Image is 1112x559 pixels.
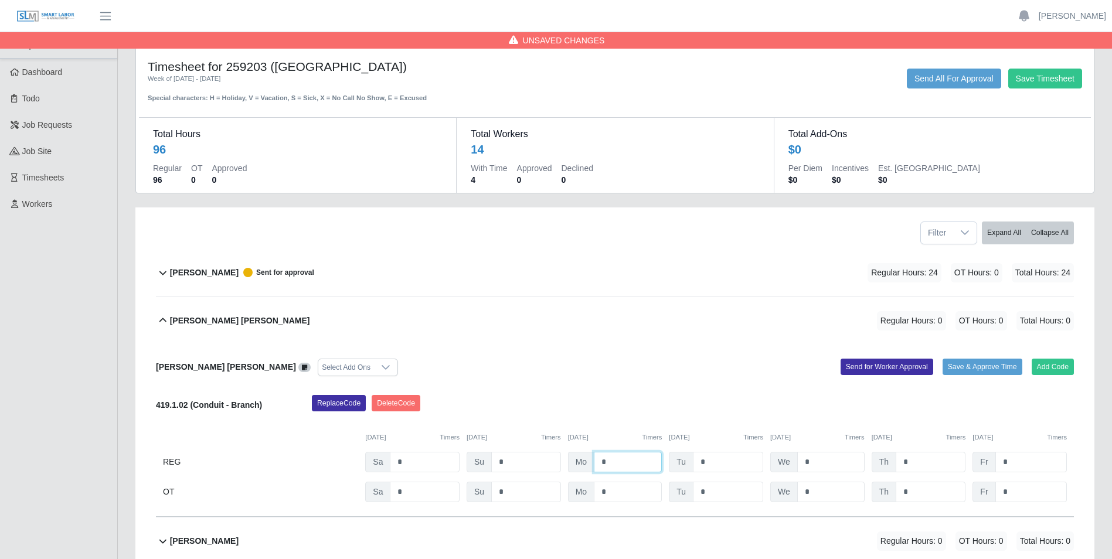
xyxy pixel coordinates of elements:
[568,452,594,472] span: Mo
[22,67,63,77] span: Dashboard
[832,162,869,174] dt: Incentives
[153,141,166,158] div: 96
[1032,359,1074,375] button: Add Code
[788,174,822,186] dd: $0
[440,432,460,442] button: Timers
[523,35,605,46] span: Unsaved Changes
[951,263,1002,282] span: OT Hours: 0
[22,199,53,209] span: Workers
[467,432,561,442] div: [DATE]
[22,120,73,129] span: Job Requests
[1016,311,1074,330] span: Total Hours: 0
[170,535,239,547] b: [PERSON_NAME]
[22,173,64,182] span: Timesheets
[1039,10,1106,22] a: [PERSON_NAME]
[471,162,507,174] dt: With Time
[642,432,662,442] button: Timers
[365,482,390,502] span: Sa
[467,482,492,502] span: Su
[943,359,1022,375] button: Save & Approve Time
[1026,221,1074,244] button: Collapse All
[156,249,1074,296] button: [PERSON_NAME] Sent for approval Regular Hours: 24 OT Hours: 0 Total Hours: 24
[163,482,358,502] div: OT
[148,59,527,74] h4: Timesheet for 259203 ([GEOGRAPHIC_DATA])
[148,84,527,103] div: Special characters: H = Holiday, V = Vacation, S = Sick, X = No Call No Show, E = Excused
[153,174,182,186] dd: 96
[153,162,182,174] dt: Regular
[1047,432,1067,442] button: Timers
[669,452,693,472] span: Tu
[921,222,953,244] span: Filter
[365,452,390,472] span: Sa
[770,432,865,442] div: [DATE]
[562,162,593,174] dt: Declined
[153,127,442,141] dt: Total Hours
[878,174,980,186] dd: $0
[148,74,527,84] div: Week of [DATE] - [DATE]
[982,221,1026,244] button: Expand All
[872,432,966,442] div: [DATE]
[471,174,507,186] dd: 4
[770,452,798,472] span: We
[872,452,896,472] span: Th
[955,311,1007,330] span: OT Hours: 0
[517,174,552,186] dd: 0
[156,400,262,410] b: 419.1.02 (Conduit - Branch)
[312,395,366,411] button: ReplaceCode
[517,162,552,174] dt: Approved
[568,482,594,502] span: Mo
[471,141,484,158] div: 14
[170,315,310,327] b: [PERSON_NAME] [PERSON_NAME]
[1008,69,1082,88] button: Save Timesheet
[22,94,40,103] span: Todo
[467,452,492,472] span: Su
[868,263,941,282] span: Regular Hours: 24
[365,432,460,442] div: [DATE]
[946,432,966,442] button: Timers
[669,482,693,502] span: Tu
[471,127,759,141] dt: Total Workers
[156,297,1074,345] button: [PERSON_NAME] [PERSON_NAME] Regular Hours: 0 OT Hours: 0 Total Hours: 0
[743,432,763,442] button: Timers
[877,531,946,551] span: Regular Hours: 0
[845,432,865,442] button: Timers
[191,162,202,174] dt: OT
[212,162,247,174] dt: Approved
[907,69,1001,88] button: Send All For Approval
[955,531,1007,551] span: OT Hours: 0
[372,395,420,411] button: DeleteCode
[1016,531,1074,551] span: Total Hours: 0
[872,482,896,502] span: Th
[788,127,1077,141] dt: Total Add-Ons
[163,452,358,472] div: REG
[239,268,314,277] span: Sent for approval
[770,482,798,502] span: We
[541,432,561,442] button: Timers
[877,311,946,330] span: Regular Hours: 0
[170,267,239,279] b: [PERSON_NAME]
[318,359,374,376] div: Select Add Ons
[669,432,763,442] div: [DATE]
[878,162,980,174] dt: Est. [GEOGRAPHIC_DATA]
[972,432,1067,442] div: [DATE]
[212,174,247,186] dd: 0
[22,146,52,156] span: job site
[156,362,296,371] b: [PERSON_NAME] [PERSON_NAME]
[788,141,801,158] div: $0
[1012,263,1074,282] span: Total Hours: 24
[568,432,662,442] div: [DATE]
[16,10,75,23] img: SLM Logo
[298,362,311,371] a: View/Edit Notes
[972,482,995,502] span: Fr
[982,221,1074,244] div: bulk actions
[191,174,202,186] dd: 0
[562,174,593,186] dd: 0
[841,359,933,375] button: Send for Worker Approval
[832,174,869,186] dd: $0
[788,162,822,174] dt: Per Diem
[972,452,995,472] span: Fr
